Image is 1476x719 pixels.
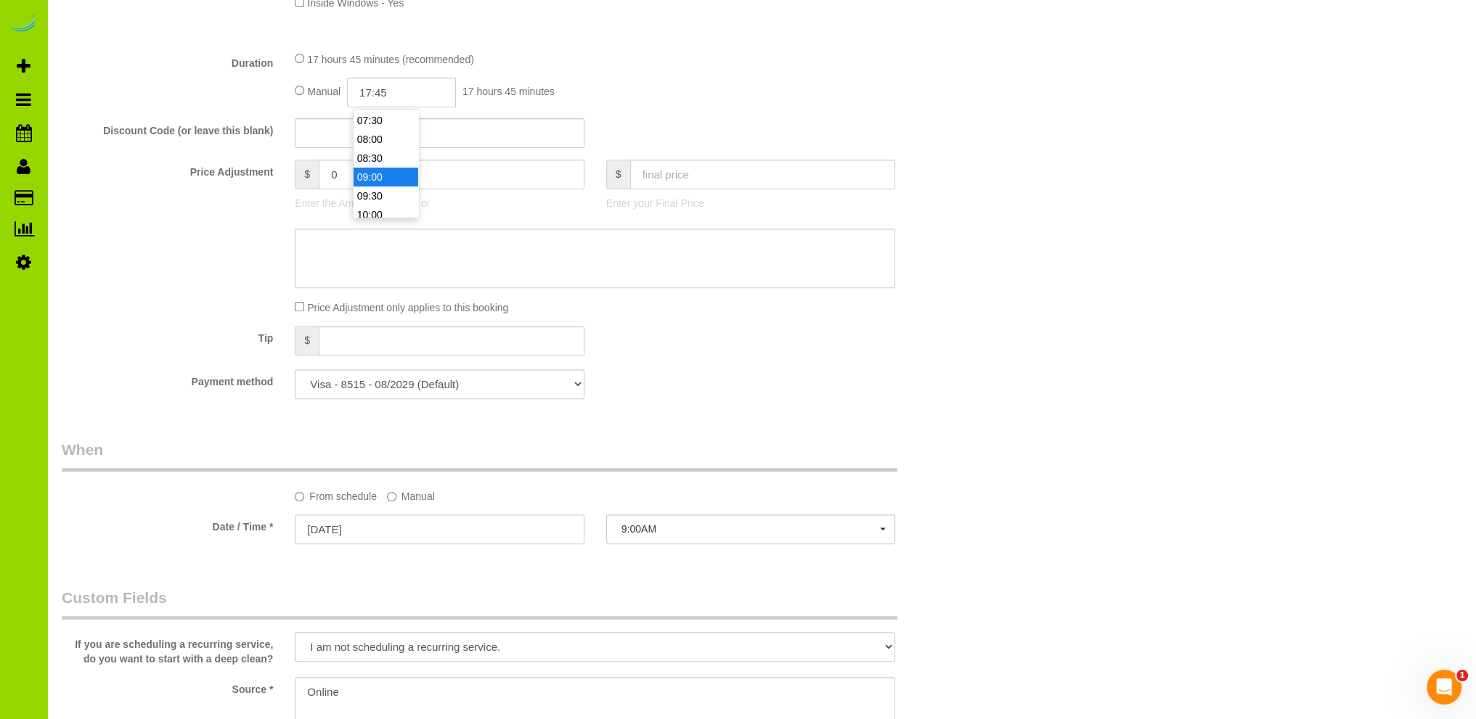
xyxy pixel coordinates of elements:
[62,439,897,472] legend: When
[606,160,630,189] span: $
[51,677,284,697] label: Source *
[354,205,418,224] li: 10:00
[51,51,284,70] label: Duration
[606,196,895,210] p: Enter your Final Price
[621,523,880,535] span: 9:00AM
[354,149,418,168] li: 08:30
[295,160,319,189] span: $
[51,369,284,389] label: Payment method
[9,15,38,35] img: Automaid Logo
[307,302,508,313] span: Price Adjustment only applies to this booking
[354,168,418,186] li: 09:00
[354,130,418,149] li: 08:00
[295,514,584,544] input: MM/DD/YYYY
[295,492,304,501] input: From schedule
[51,514,284,534] label: Date / Time *
[295,484,377,504] label: From schedule
[606,514,895,544] button: 9:00AM
[307,54,474,65] span: 17 hours 45 minutes (recommended)
[387,484,435,504] label: Manual
[1427,670,1461,704] iframe: Intercom live chat
[354,111,418,130] li: 07:30
[1456,670,1468,681] span: 1
[51,632,284,666] label: If you are scheduling a recurring service, do you want to start with a deep clean?
[51,160,284,179] label: Price Adjustment
[295,326,319,356] span: $
[295,196,584,210] p: Enter the Amount to Adjust, or
[354,186,418,205] li: 09:30
[51,326,284,345] label: Tip
[62,587,897,620] legend: Custom Fields
[630,160,896,189] input: final price
[462,86,555,97] span: 17 hours 45 minutes
[387,492,396,501] input: Manual
[51,118,284,138] label: Discount Code (or leave this blank)
[307,86,341,97] span: Manual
